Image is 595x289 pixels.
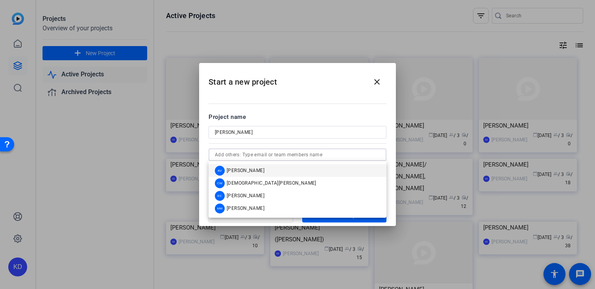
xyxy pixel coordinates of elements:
[199,63,396,95] h2: Start a new project
[215,204,225,213] div: MM
[215,178,225,188] div: CW
[215,191,225,201] div: EC
[227,205,264,211] span: [PERSON_NAME]
[215,128,380,137] input: Enter Project Name
[227,167,264,174] span: [PERSON_NAME]
[227,180,316,186] span: [DEMOGRAPHIC_DATA][PERSON_NAME]
[209,208,293,222] button: Cancel
[372,77,382,87] mat-icon: close
[302,208,387,222] button: Create Project
[215,166,225,176] div: AV
[209,113,386,121] div: Project name
[215,150,380,159] input: Add others: Type email or team members name
[227,193,264,199] span: [PERSON_NAME]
